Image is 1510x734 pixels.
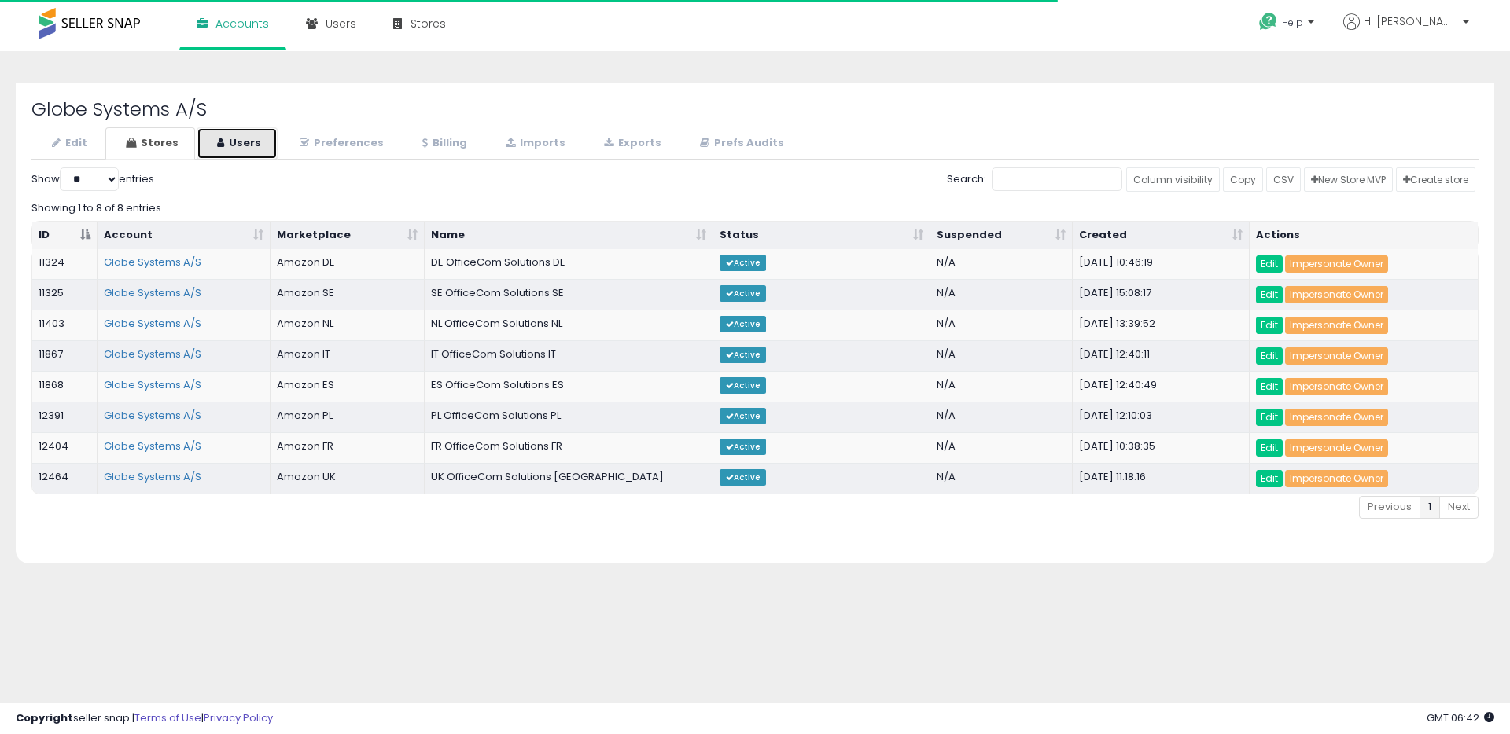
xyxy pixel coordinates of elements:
[1403,173,1468,186] span: Create store
[720,347,766,363] span: Active
[98,222,271,250] th: Account: activate to sort column ascending
[197,127,278,160] a: Users
[104,347,201,361] a: Globe Systems A/S
[720,469,766,486] span: Active
[1359,496,1420,519] a: Previous
[1343,13,1469,49] a: Hi [PERSON_NAME]
[713,222,930,250] th: Status: activate to sort column ascending
[1427,710,1494,725] span: 2025-08-18 06:42 GMT
[947,167,1122,191] label: Search:
[104,255,201,270] a: Globe Systems A/S
[215,16,269,31] span: Accounts
[1250,222,1478,250] th: Actions
[1256,317,1283,334] a: Edit
[425,310,714,340] td: NL OfficeCom Solutions NL
[271,463,425,494] td: Amazon UK
[16,710,73,725] strong: Copyright
[32,222,98,250] th: ID: activate to sort column descending
[32,463,98,494] td: 12464
[271,310,425,340] td: Amazon NL
[1133,173,1213,186] span: Column visibility
[32,432,98,463] td: 12404
[425,279,714,310] td: SE OfficeCom Solutions SE
[1285,347,1388,365] a: Impersonate Owner
[930,310,1073,340] td: N/A
[1126,167,1220,192] a: Column visibility
[1256,470,1283,487] a: Edit
[425,371,714,402] td: ES OfficeCom Solutions ES
[1285,470,1388,487] a: Impersonate Owner
[60,167,119,191] select: Showentries
[930,279,1073,310] td: N/A
[1258,12,1278,31] i: Get Help
[104,285,201,300] a: Globe Systems A/S
[402,127,484,160] a: Billing
[32,371,98,402] td: 11868
[1223,167,1263,192] a: Copy
[1420,496,1440,519] a: 1
[720,439,766,455] span: Active
[32,310,98,340] td: 11403
[1073,402,1250,432] td: [DATE] 12:10:03
[1256,286,1283,303] a: Edit
[1073,249,1250,279] td: [DATE] 10:46:19
[1304,167,1393,192] a: New Store MVP
[1282,16,1303,29] span: Help
[1396,167,1475,192] a: Create store
[425,222,714,250] th: Name: activate to sort column ascending
[425,432,714,463] td: FR OfficeCom Solutions FR
[104,408,201,423] a: Globe Systems A/S
[1256,378,1283,395] a: Edit
[411,16,446,31] span: Stores
[1073,310,1250,340] td: [DATE] 13:39:52
[104,377,201,392] a: Globe Systems A/S
[930,249,1073,279] td: N/A
[104,439,201,453] a: Globe Systems A/S
[425,249,714,279] td: DE OfficeCom Solutions DE
[1285,286,1388,303] a: Impersonate Owner
[104,469,201,484] a: Globe Systems A/S
[104,316,201,331] a: Globe Systems A/S
[720,408,766,424] span: Active
[32,402,98,432] td: 12391
[16,711,273,726] div: seller snap | |
[1266,167,1301,192] a: CSV
[720,377,766,394] span: Active
[32,279,98,310] td: 11325
[1256,255,1283,273] a: Edit
[31,195,1479,216] div: Showing 1 to 8 of 8 entries
[31,127,104,160] a: Edit
[31,167,154,191] label: Show entries
[271,340,425,371] td: Amazon IT
[930,463,1073,494] td: N/A
[720,285,766,302] span: Active
[271,249,425,279] td: Amazon DE
[1073,222,1250,250] th: Created: activate to sort column ascending
[1073,432,1250,463] td: [DATE] 10:38:35
[1073,371,1250,402] td: [DATE] 12:40:49
[271,279,425,310] td: Amazon SE
[1256,409,1283,426] a: Edit
[584,127,678,160] a: Exports
[204,710,273,725] a: Privacy Policy
[32,249,98,279] td: 11324
[425,402,714,432] td: PL OfficeCom Solutions PL
[271,371,425,402] td: Amazon ES
[720,255,766,271] span: Active
[1073,463,1250,494] td: [DATE] 11:18:16
[1073,279,1250,310] td: [DATE] 15:08:17
[105,127,195,160] a: Stores
[1311,173,1386,186] span: New Store MVP
[271,222,425,250] th: Marketplace: activate to sort column ascending
[1364,13,1458,29] span: Hi [PERSON_NAME]
[930,432,1073,463] td: N/A
[1285,409,1388,426] a: Impersonate Owner
[271,432,425,463] td: Amazon FR
[279,127,400,160] a: Preferences
[1273,173,1294,186] span: CSV
[425,340,714,371] td: IT OfficeCom Solutions IT
[326,16,356,31] span: Users
[992,167,1122,191] input: Search:
[1285,439,1388,457] a: Impersonate Owner
[1439,496,1479,519] a: Next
